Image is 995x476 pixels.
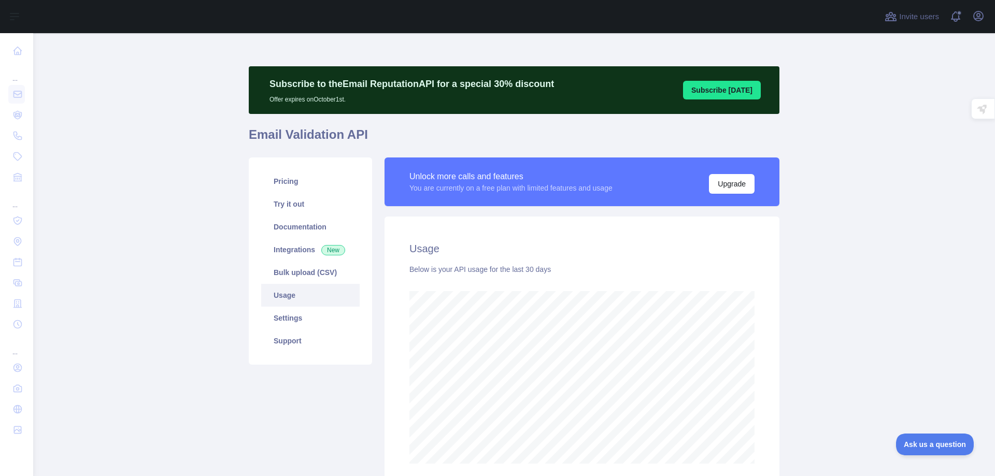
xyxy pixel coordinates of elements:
a: Try it out [261,193,360,215]
span: Invite users [899,11,939,23]
a: Documentation [261,215,360,238]
h2: Usage [409,241,755,256]
div: ... [8,336,25,356]
div: You are currently on a free plan with limited features and usage [409,183,613,193]
div: Unlock more calls and features [409,170,613,183]
button: Subscribe [DATE] [683,81,761,99]
button: Invite users [883,8,941,25]
a: Bulk upload (CSV) [261,261,360,284]
div: ... [8,62,25,83]
div: ... [8,189,25,209]
div: Below is your API usage for the last 30 days [409,264,755,275]
a: Integrations New [261,238,360,261]
h1: Email Validation API [249,126,779,151]
a: Settings [261,307,360,329]
iframe: Toggle Customer Support [896,434,974,455]
a: Usage [261,284,360,307]
button: Upgrade [709,174,755,194]
p: Offer expires on October 1st. [269,91,554,104]
span: New [321,245,345,255]
p: Subscribe to the Email Reputation API for a special 30 % discount [269,77,554,91]
a: Support [261,329,360,352]
a: Pricing [261,170,360,193]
